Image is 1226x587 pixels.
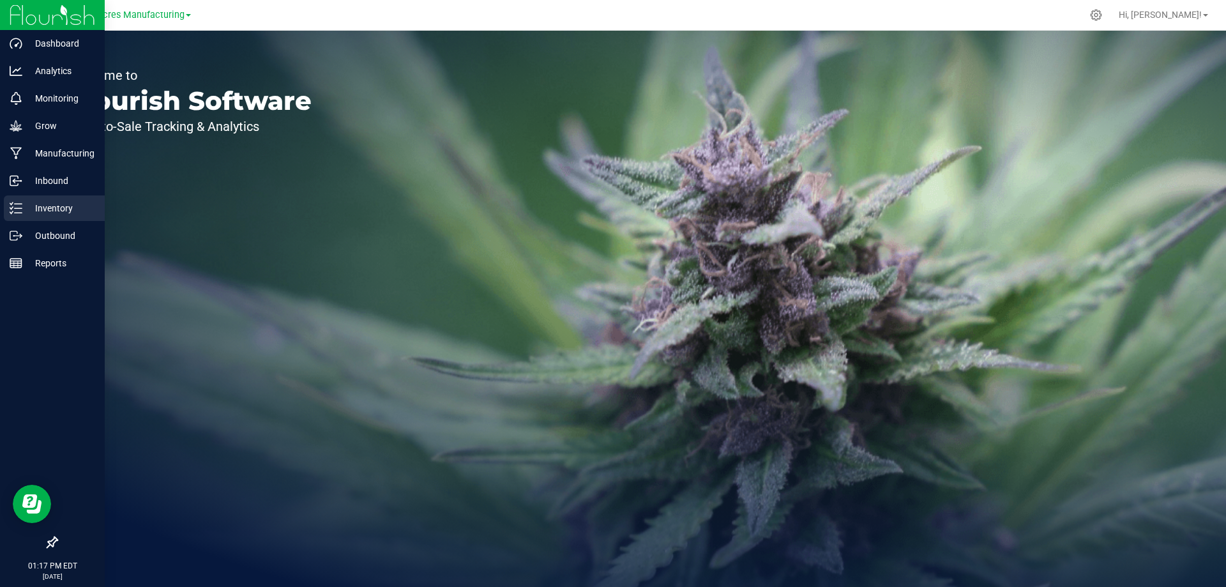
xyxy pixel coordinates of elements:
p: Inventory [22,201,99,216]
p: Outbound [22,228,99,243]
p: Seed-to-Sale Tracking & Analytics [69,120,312,133]
p: Analytics [22,63,99,79]
p: Dashboard [22,36,99,51]
inline-svg: Monitoring [10,92,22,105]
iframe: Resource center [13,485,51,523]
inline-svg: Grow [10,119,22,132]
inline-svg: Outbound [10,229,22,242]
inline-svg: Analytics [10,65,22,77]
p: Grow [22,118,99,133]
p: Inbound [22,173,99,188]
p: Flourish Software [69,88,312,114]
p: 01:17 PM EDT [6,560,99,572]
inline-svg: Reports [10,257,22,270]
p: Monitoring [22,91,99,106]
p: Welcome to [69,69,312,82]
inline-svg: Inventory [10,202,22,215]
inline-svg: Dashboard [10,37,22,50]
div: Manage settings [1088,9,1104,21]
p: [DATE] [6,572,99,581]
inline-svg: Inbound [10,174,22,187]
p: Reports [22,255,99,271]
span: Green Acres Manufacturing [70,10,185,20]
p: Manufacturing [22,146,99,161]
span: Hi, [PERSON_NAME]! [1119,10,1202,20]
inline-svg: Manufacturing [10,147,22,160]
